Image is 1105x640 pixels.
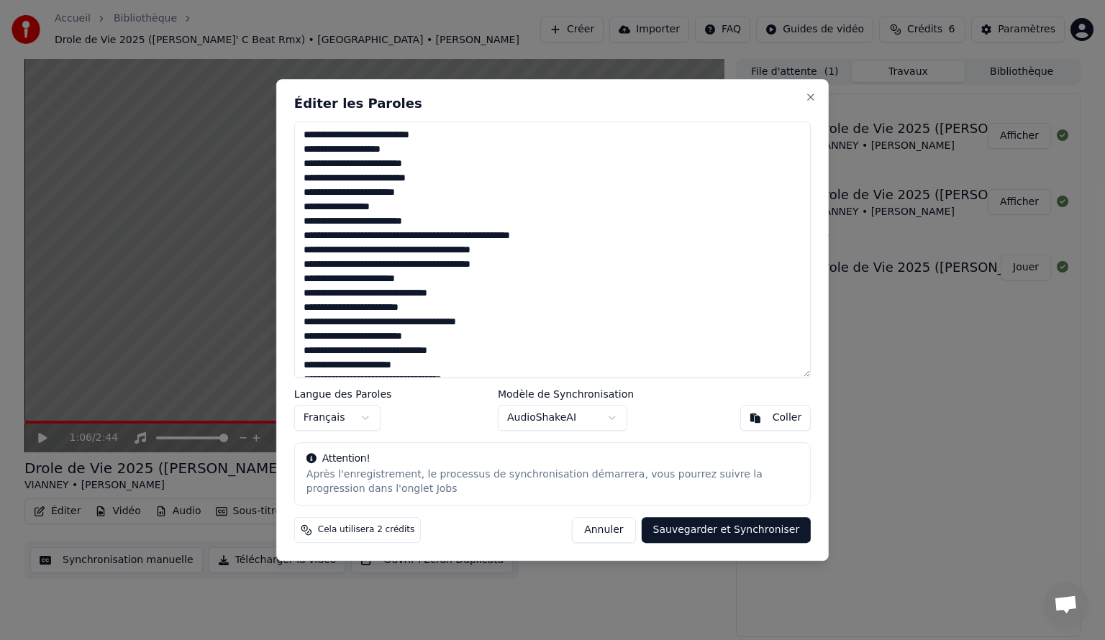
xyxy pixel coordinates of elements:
[318,524,414,536] span: Cela utilisera 2 crédits
[740,405,811,431] button: Coller
[498,389,634,399] label: Modèle de Synchronisation
[642,517,811,543] button: Sauvegarder et Synchroniser
[572,517,635,543] button: Annuler
[306,467,799,496] div: Après l'enregistrement, le processus de synchronisation démarrera, vous pourrez suivre la progres...
[294,389,392,399] label: Langue des Paroles
[294,97,811,110] h2: Éditer les Paroles
[306,452,799,466] div: Attention!
[773,411,802,425] div: Coller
